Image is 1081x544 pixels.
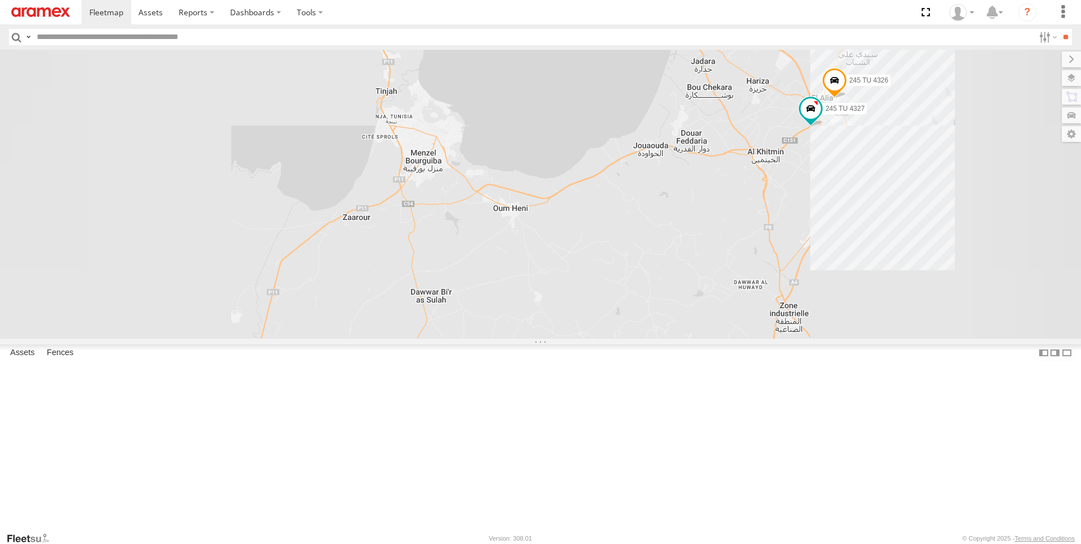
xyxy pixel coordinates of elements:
i: ? [1018,3,1036,21]
label: Dock Summary Table to the Right [1049,344,1061,361]
span: 245 TU 4327 [825,105,864,113]
a: Visit our Website [6,533,58,544]
span: 245 TU 4326 [849,76,888,84]
a: Terms and Conditions [1015,535,1075,542]
label: Assets [5,345,40,361]
div: © Copyright 2025 - [962,535,1075,542]
div: MohamedHaythem Bouchagfa [945,4,978,21]
label: Fences [41,345,79,361]
label: Hide Summary Table [1061,344,1073,361]
div: Version: 308.01 [489,535,532,542]
label: Dock Summary Table to the Left [1038,344,1049,361]
label: Search Query [24,29,33,45]
label: Map Settings [1062,126,1081,142]
img: aramex-logo.svg [11,7,70,17]
label: Search Filter Options [1035,29,1059,45]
